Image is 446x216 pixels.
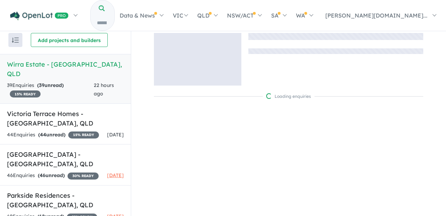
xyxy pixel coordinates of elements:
span: 46 [40,172,45,178]
a: [PERSON_NAME][DOMAIN_NAME]... [318,3,441,28]
img: sort.svg [12,38,19,43]
span: 15 % READY [10,90,41,97]
span: 15 % READY [68,131,99,139]
a: NSW/ACT [222,3,266,28]
span: [DATE] [107,131,124,138]
span: 39 [39,82,44,88]
a: WA [291,3,318,28]
a: QLD [192,3,222,28]
h5: Parkside Residences - [GEOGRAPHIC_DATA] , QLD [7,191,124,210]
div: 44 Enquir ies [7,131,99,139]
div: 46 Enquir ies [7,171,99,180]
a: Data & News [115,3,168,28]
span: [PERSON_NAME][DOMAIN_NAME]... [325,12,427,19]
a: VIC [168,3,192,28]
strong: ( unread) [37,82,64,88]
h5: [GEOGRAPHIC_DATA] - [GEOGRAPHIC_DATA] , QLD [7,150,124,169]
img: Openlot PRO Logo White [10,12,69,20]
span: 30 % READY [68,173,99,180]
span: 44 [40,131,46,138]
span: [DATE] [107,172,124,178]
span: 22 hours ago [94,82,114,97]
strong: ( unread) [38,172,65,178]
div: Loading enquiries [266,93,311,100]
div: 39 Enquir ies [7,81,94,98]
h5: Wirra Estate - [GEOGRAPHIC_DATA] , QLD [7,60,124,79]
h5: Victoria Terrace Homes - [GEOGRAPHIC_DATA] , QLD [7,109,124,128]
button: Add projects and builders [31,33,108,47]
a: SA [266,3,291,28]
strong: ( unread) [38,131,65,138]
input: Try estate name, suburb, builder or developer [91,15,113,31]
